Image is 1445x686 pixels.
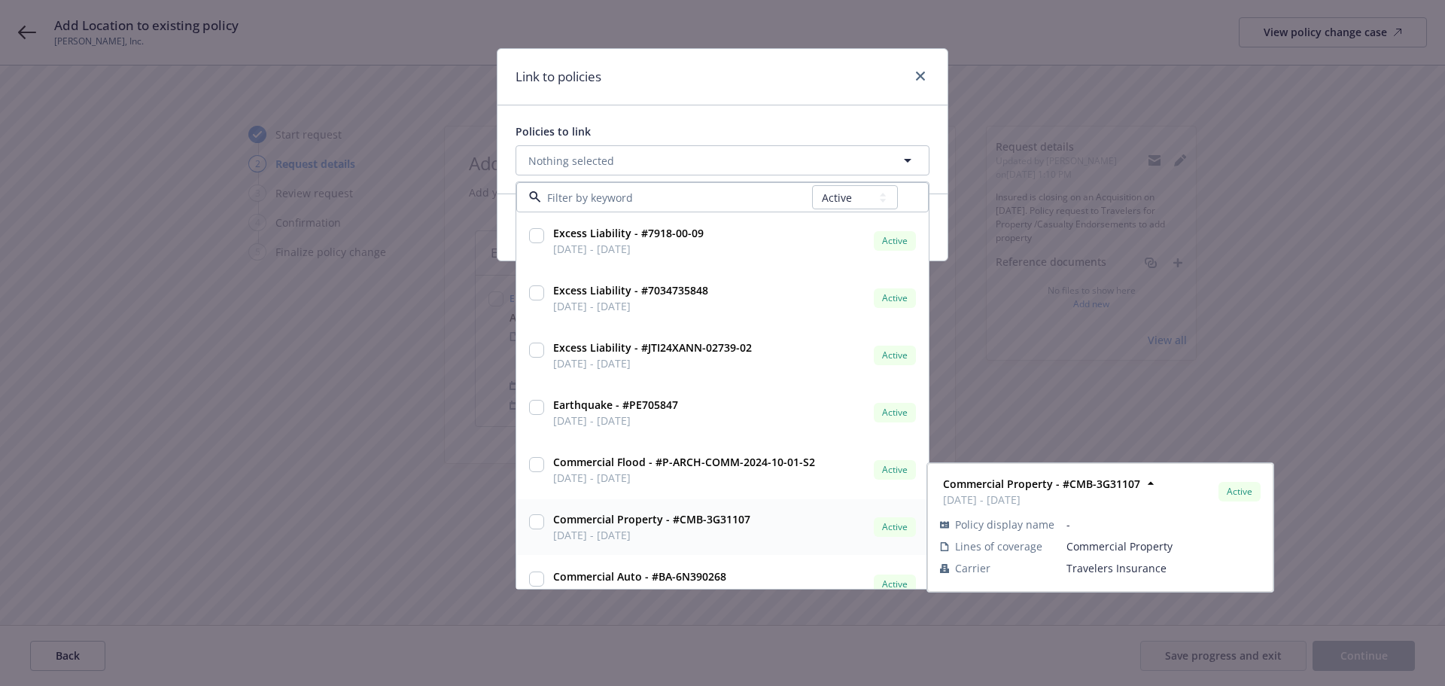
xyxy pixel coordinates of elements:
input: Filter by keyword [541,190,812,206]
span: [DATE] - [DATE] [553,413,678,428]
span: Active [880,520,910,534]
span: [DATE] - [DATE] [553,470,815,486]
strong: Commercial Property - #CMB-3G31107 [553,512,750,526]
span: [DATE] - [DATE] [553,584,726,600]
span: Travelers Insurance [1066,560,1261,576]
span: Active [880,463,910,477]
span: Active [880,234,910,248]
a: close [911,67,929,85]
span: [DATE] - [DATE] [553,241,704,257]
strong: Excess Liability - #JTI24XANN-02739-02 [553,340,752,355]
span: Commercial Property [1066,538,1261,554]
h1: Link to policies [516,67,601,87]
span: Active [880,578,910,591]
strong: Excess Liability - #7918-00-09 [553,226,704,240]
strong: Excess Liability - #7034735848 [553,283,708,297]
strong: Commercial Property - #CMB-3G31107 [943,477,1140,491]
span: Active [880,406,910,419]
span: - [1066,517,1261,532]
span: Lines of coverage [955,538,1042,554]
span: Policies to link [516,124,591,139]
strong: Earthquake - #PE705847 [553,398,678,412]
span: Nothing selected [528,153,614,169]
span: [DATE] - [DATE] [553,527,750,543]
span: Active [880,349,910,362]
span: Policy display name [955,517,1054,532]
span: Active [1224,485,1255,498]
strong: Commercial Flood - #P-ARCH-COMM-2024-10-01-S2 [553,455,815,469]
span: Active [880,291,910,305]
span: Carrier [955,560,990,576]
button: Nothing selected [516,145,929,175]
span: [DATE] - [DATE] [943,492,1140,508]
span: [DATE] - [DATE] [553,355,752,371]
span: [DATE] - [DATE] [553,298,708,314]
strong: Commercial Auto - #BA-6N390268 [553,569,726,584]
